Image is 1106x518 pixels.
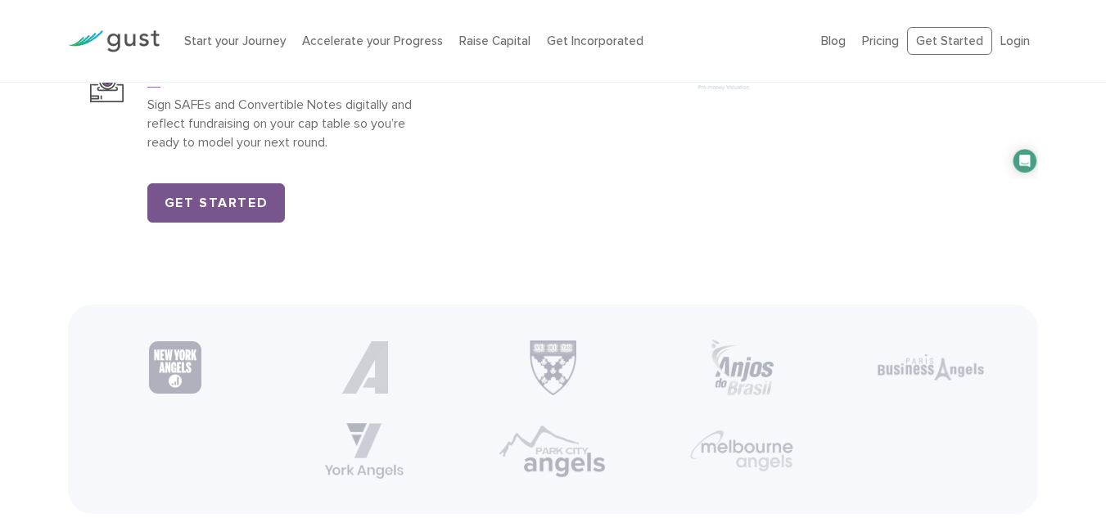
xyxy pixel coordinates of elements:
[862,34,899,48] a: Pricing
[147,95,436,151] p: Sign SAFEs and Convertible Notes digitally and reflect fundraising on your cap table so you’re re...
[524,340,581,395] img: Harvard Business School
[907,27,992,56] a: Get Started
[338,341,390,394] img: Partner
[688,428,795,474] img: Melbourne Angels
[149,341,201,394] img: New York Angels
[68,39,458,173] a: Close Your InvestmentClose your InvestmentSign SAFEs and Convertible Notes digitally and reflect ...
[709,340,774,395] img: Anjos Brasil
[184,34,286,48] a: Start your Journey
[302,34,443,48] a: Accelerate your Progress
[68,30,160,52] img: Gust Logo
[499,424,606,479] img: Park City Angels
[547,34,643,48] a: Get Incorporated
[878,354,984,381] img: Paris Business Angels
[1000,34,1030,48] a: Login
[147,183,286,223] a: Get Started
[459,34,530,48] a: Raise Capital
[821,34,846,48] a: Blog
[325,423,404,479] img: York Angels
